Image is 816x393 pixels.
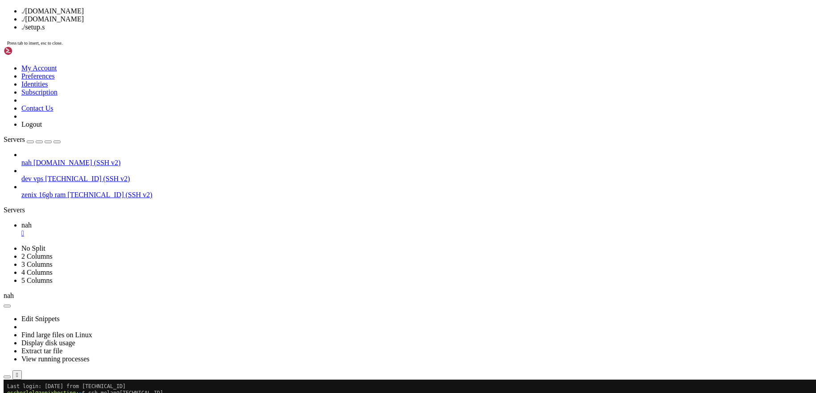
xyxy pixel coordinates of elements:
[4,251,699,258] x-row: Enable ESM Apps to receive additional future security updates.
[21,175,43,182] span: dev vps
[44,305,47,311] span: ~
[4,84,699,91] x-row: * Support: [URL][DOMAIN_NAME]
[4,211,699,218] x-row: Expanded Security Maintenance for Applications is not enabled.
[4,224,699,231] x-row: 110 updates can be applied immediately.
[62,325,65,331] div: (18, 48)
[21,175,812,183] a: dev vps [TECHNICAL_ID] (SSH v2)
[4,151,699,157] x-row: IPv4 address for ens18: [TECHNICAL_ID]
[68,191,152,199] span: [TECHNICAL_ID] (SSH v2)
[21,347,62,355] a: Extract tar file
[4,111,699,117] x-row: System load: 0.0
[21,151,812,167] li: nah [DOMAIN_NAME] (SSH v2)
[4,17,699,24] x-row: melan@[TECHNICAL_ID]'s password:
[4,311,699,318] x-row: [DOMAIN_NAME]
[21,277,53,284] a: 5 Columns
[16,372,18,378] div: 
[4,157,699,164] x-row: IPv6 address for ens18: [TECHNICAL_ID]
[21,221,32,229] span: nah
[4,57,699,64] x-row: Welcome to Ubuntu 24.04.2 LTS (GNU/Linux 6.8.0-71-generic x86_64)
[4,291,699,298] x-row: : $ ls
[4,144,699,151] x-row: Users logged in: 0
[4,30,699,37] x-row: melan@[TECHNICAL_ID]'s password:
[4,305,41,311] span: melan@server
[21,159,812,167] a: nah [DOMAIN_NAME] (SSH v2)
[21,88,57,96] a: Subscription
[4,238,699,244] x-row: To see these additional updates run: apt list --upgradable
[21,23,812,31] li: ./setup.s
[4,318,41,324] span: melan@server
[44,298,47,304] span: ~
[4,4,699,10] x-row: Last login: [DATE] from [TECHNICAL_ID]
[4,77,699,84] x-row: * Management: [URL][DOMAIN_NAME]
[4,97,699,104] x-row: System information as of [DATE]
[33,159,121,166] span: [DOMAIN_NAME] (SSH v2)
[21,15,812,23] li: ./[DOMAIN_NAME]
[4,292,14,299] span: nah
[4,325,699,331] x-row: : $ ./
[4,117,699,124] x-row: Usage of /: 30.1% of 31.32GB
[75,10,78,17] span: ~
[21,221,812,237] a: nah
[4,298,699,305] x-row: : $ nano [DOMAIN_NAME]
[21,269,53,276] a: 4 Columns
[4,24,699,30] x-row: Permission denied, please try again.
[21,80,48,88] a: Identities
[4,305,699,311] x-row: : $ ls
[21,183,812,199] li: zenix 16gb ram [TECHNICAL_ID] (SSH v2)
[4,44,72,50] span: escherlol@zenixhosting
[4,298,41,304] span: melan@server
[21,315,60,323] a: Edit Snippets
[75,44,78,50] span: ~
[4,325,41,331] span: melan@server
[45,175,130,182] span: [TECHNICAL_ID] (SSH v2)
[44,291,47,298] span: ~
[21,104,53,112] a: Contact Us
[21,120,42,128] a: Logout
[4,285,699,291] x-row: Last login: [DATE] from [TECHNICAL_ID]
[21,159,32,166] span: nah
[4,184,699,191] x-row: just raised the bar for easy, resilient and secure K8s cluster deployment.
[4,291,41,298] span: melan@server
[4,10,699,17] x-row: : $ ssh melan@[TECHNICAL_ID]
[7,41,62,46] span: Press tab to insert, esc to close.
[21,191,66,199] span: zenix 16gb ram
[4,10,72,17] span: escherlol@zenixhosting
[12,370,22,380] button: 
[4,137,699,144] x-row: Processes: 134
[4,136,25,143] span: Servers
[21,229,812,237] a: 
[4,131,699,137] x-row: Swap usage: 3%
[4,136,61,143] a: Servers
[4,206,812,214] div: Servers
[21,331,92,339] a: Find large files on Linux
[4,278,699,285] x-row: *** System restart required ***
[21,64,57,72] a: My Account
[4,198,699,204] x-row: [URL][DOMAIN_NAME]
[21,339,75,347] a: Display disk usage
[4,124,699,131] x-row: Memory usage: 20%
[21,167,812,183] li: dev vps [TECHNICAL_ID] (SSH v2)
[21,252,53,260] a: 2 Columns
[21,191,812,199] a: zenix 16gb ram [TECHNICAL_ID] (SSH v2)
[21,261,53,268] a: 3 Columns
[21,72,55,80] a: Preferences
[4,318,699,325] x-row: : $ chmod +x [DOMAIN_NAME]
[4,44,699,50] x-row: : $ ssh melan@[TECHNICAL_ID]
[21,355,90,363] a: View running processes
[4,50,699,57] x-row: melan@[TECHNICAL_ID]'s password:
[4,164,699,171] x-row: IPv6 address for ens18: [TECHNICAL_ID]
[21,244,45,252] a: No Split
[21,7,812,15] li: ./[DOMAIN_NAME]
[4,70,699,77] x-row: * Documentation: [URL][DOMAIN_NAME]
[44,318,47,324] span: ~
[4,258,699,265] x-row: See [URL][DOMAIN_NAME] or run: sudo pro status
[4,46,55,55] img: Shellngn
[4,178,699,184] x-row: * Strictly confined Kubernetes makes edge and IoT secure. Learn how MicroK8s
[44,325,47,331] span: ~
[4,231,699,238] x-row: 2 of these updates are standard security updates.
